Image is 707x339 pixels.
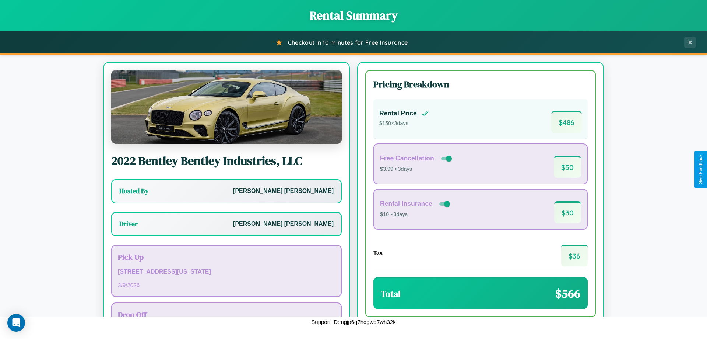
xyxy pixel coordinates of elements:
[379,119,429,128] p: $ 150 × 3 days
[380,200,432,208] h4: Rental Insurance
[111,153,342,169] h2: 2022 Bentley Bentley Industries, LLC
[555,286,580,302] span: $ 566
[554,156,581,178] span: $ 50
[288,39,408,46] span: Checkout in 10 minutes for Free Insurance
[373,78,588,90] h3: Pricing Breakdown
[118,280,335,290] p: 3 / 9 / 2026
[551,111,582,133] span: $ 486
[311,317,395,327] p: Support ID: mgjp6q7hdgwq7wh32k
[373,249,383,256] h4: Tax
[233,186,334,197] p: [PERSON_NAME] [PERSON_NAME]
[698,155,703,184] div: Give Feedback
[380,165,453,174] p: $3.99 × 3 days
[118,309,335,320] h3: Drop Off
[554,201,581,223] span: $ 30
[380,155,434,162] h4: Free Cancellation
[7,314,25,332] div: Open Intercom Messenger
[233,219,334,229] p: [PERSON_NAME] [PERSON_NAME]
[379,110,417,117] h4: Rental Price
[118,267,335,277] p: [STREET_ADDRESS][US_STATE]
[7,7,700,24] h1: Rental Summary
[381,288,401,300] h3: Total
[119,219,138,228] h3: Driver
[380,210,451,219] p: $10 × 3 days
[111,70,342,144] img: Bentley Bentley Industries, LLC
[118,252,335,262] h3: Pick Up
[561,245,588,266] span: $ 36
[119,187,148,196] h3: Hosted By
